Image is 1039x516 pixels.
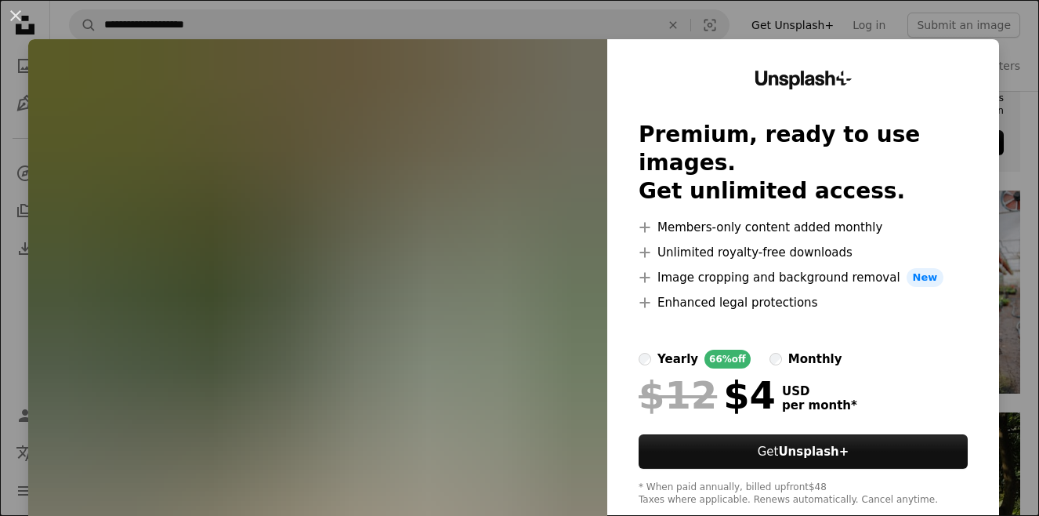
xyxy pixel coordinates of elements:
span: per month * [782,398,857,412]
button: GetUnsplash+ [639,434,968,469]
li: Unlimited royalty-free downloads [639,243,968,262]
span: New [907,268,944,287]
div: yearly [657,350,698,369]
span: USD [782,384,857,398]
div: $4 [639,375,776,416]
li: Members-only content added monthly [639,218,968,237]
span: $12 [639,375,717,416]
div: 66% off [704,350,751,369]
li: Enhanced legal protections [639,293,968,312]
li: Image cropping and background removal [639,268,968,287]
strong: Unsplash+ [778,445,849,459]
input: yearly66%off [639,353,651,365]
h2: Premium, ready to use images. Get unlimited access. [639,121,968,205]
div: monthly [788,350,842,369]
input: monthly [769,353,782,365]
div: * When paid annually, billed upfront $48 Taxes where applicable. Renews automatically. Cancel any... [639,481,968,507]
